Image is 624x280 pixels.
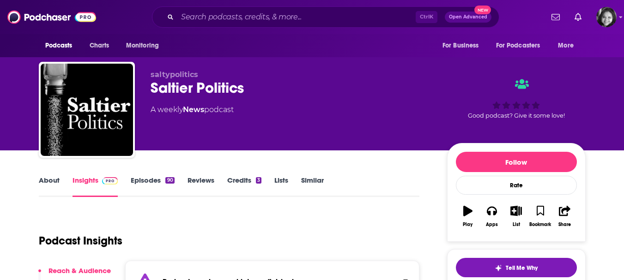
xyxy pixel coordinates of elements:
[131,176,174,197] a: Episodes90
[416,11,437,23] span: Ctrl K
[39,176,60,197] a: About
[480,200,504,233] button: Apps
[596,7,617,27] button: Show profile menu
[152,6,499,28] div: Search podcasts, credits, & more...
[596,7,617,27] img: User Profile
[468,112,565,119] span: Good podcast? Give it some love!
[558,222,571,227] div: Share
[548,9,563,25] a: Show notifications dropdown
[558,39,574,52] span: More
[596,7,617,27] span: Logged in as ShailiPriya
[39,37,85,54] button: open menu
[151,70,198,79] span: saltypolitics
[529,222,551,227] div: Bookmark
[463,222,473,227] div: Play
[7,8,96,26] img: Podchaser - Follow, Share and Rate Podcasts
[45,39,73,52] span: Podcasts
[571,9,585,25] a: Show notifications dropdown
[102,177,118,185] img: Podchaser Pro
[504,200,528,233] button: List
[442,39,479,52] span: For Business
[73,176,118,197] a: InsightsPodchaser Pro
[456,258,577,277] button: tell me why sparkleTell Me Why
[39,234,122,248] h1: Podcast Insights
[528,200,552,233] button: Bookmark
[90,39,109,52] span: Charts
[495,264,502,272] img: tell me why sparkle
[513,222,520,227] div: List
[183,105,204,114] a: News
[120,37,171,54] button: open menu
[496,39,540,52] span: For Podcasters
[506,264,538,272] span: Tell Me Why
[436,37,491,54] button: open menu
[48,266,111,275] p: Reach & Audience
[474,6,491,14] span: New
[486,222,498,227] div: Apps
[301,176,324,197] a: Similar
[445,12,491,23] button: Open AdvancedNew
[490,37,554,54] button: open menu
[41,64,133,156] img: Saltier Politics
[126,39,159,52] span: Monitoring
[456,152,577,172] button: Follow
[256,177,261,184] div: 3
[552,200,576,233] button: Share
[188,176,214,197] a: Reviews
[274,176,288,197] a: Lists
[456,200,480,233] button: Play
[84,37,115,54] a: Charts
[151,104,234,115] div: A weekly podcast
[227,176,261,197] a: Credits3
[447,70,586,127] div: Good podcast? Give it some love!
[456,176,577,195] div: Rate
[551,37,585,54] button: open menu
[165,177,174,184] div: 90
[449,15,487,19] span: Open Advanced
[177,10,416,24] input: Search podcasts, credits, & more...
